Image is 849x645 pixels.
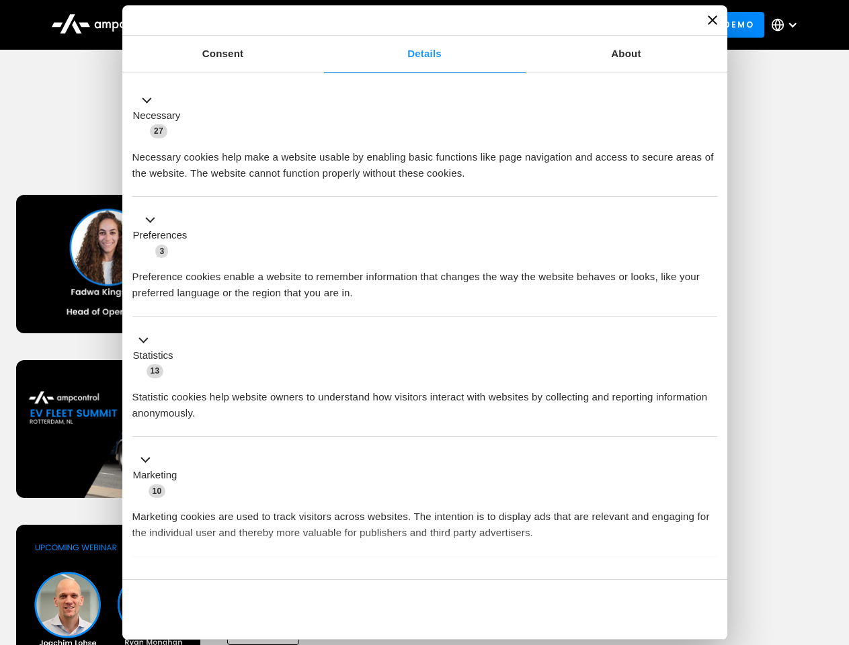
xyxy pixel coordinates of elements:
span: 27 [150,124,167,138]
button: Unclassified (2) [132,572,243,589]
div: Marketing cookies are used to track visitors across websites. The intention is to display ads tha... [132,499,717,541]
button: Marketing (10) [132,452,186,499]
h1: Upcoming Webinars [16,136,834,168]
span: 3 [155,245,168,258]
label: Necessary [133,108,181,124]
button: Preferences (3) [132,212,196,259]
div: Necessary cookies help make a website usable by enabling basic functions like page navigation and... [132,139,717,181]
a: About [526,36,727,73]
button: Necessary (27) [132,92,189,139]
a: Consent [122,36,324,73]
button: Okay [524,590,717,629]
a: Details [324,36,526,73]
div: Preference cookies enable a website to remember information that changes the way the website beha... [132,259,717,301]
span: 13 [147,364,164,378]
label: Statistics [133,348,173,363]
label: Marketing [133,468,177,483]
span: 2 [222,574,235,587]
button: Statistics (13) [132,332,181,379]
span: 10 [149,484,166,498]
label: Preferences [133,228,188,243]
div: Statistic cookies help website owners to understand how visitors interact with websites by collec... [132,379,717,421]
button: Close banner [708,15,717,25]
